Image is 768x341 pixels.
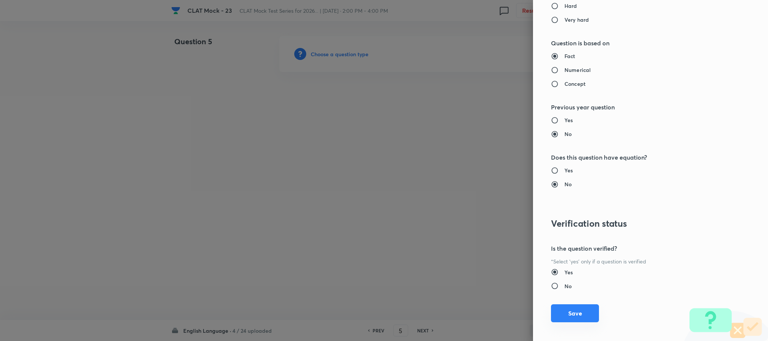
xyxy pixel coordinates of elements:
h6: No [564,130,572,138]
h6: Concept [564,80,585,88]
p: *Select 'yes' only if a question is verified [551,257,725,265]
h6: Yes [564,268,573,276]
h6: No [564,282,572,290]
h5: Does this question have equation? [551,153,725,162]
h5: Is the question verified? [551,244,725,253]
h6: Yes [564,166,573,174]
h6: No [564,180,572,188]
h3: Verification status [551,218,725,229]
h6: Numerical [564,66,591,74]
h5: Question is based on [551,39,725,48]
h6: Yes [564,116,573,124]
h6: Hard [564,2,577,10]
h6: Very hard [564,16,589,24]
h6: Fact [564,52,575,60]
button: Save [551,304,599,322]
h5: Previous year question [551,103,725,112]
